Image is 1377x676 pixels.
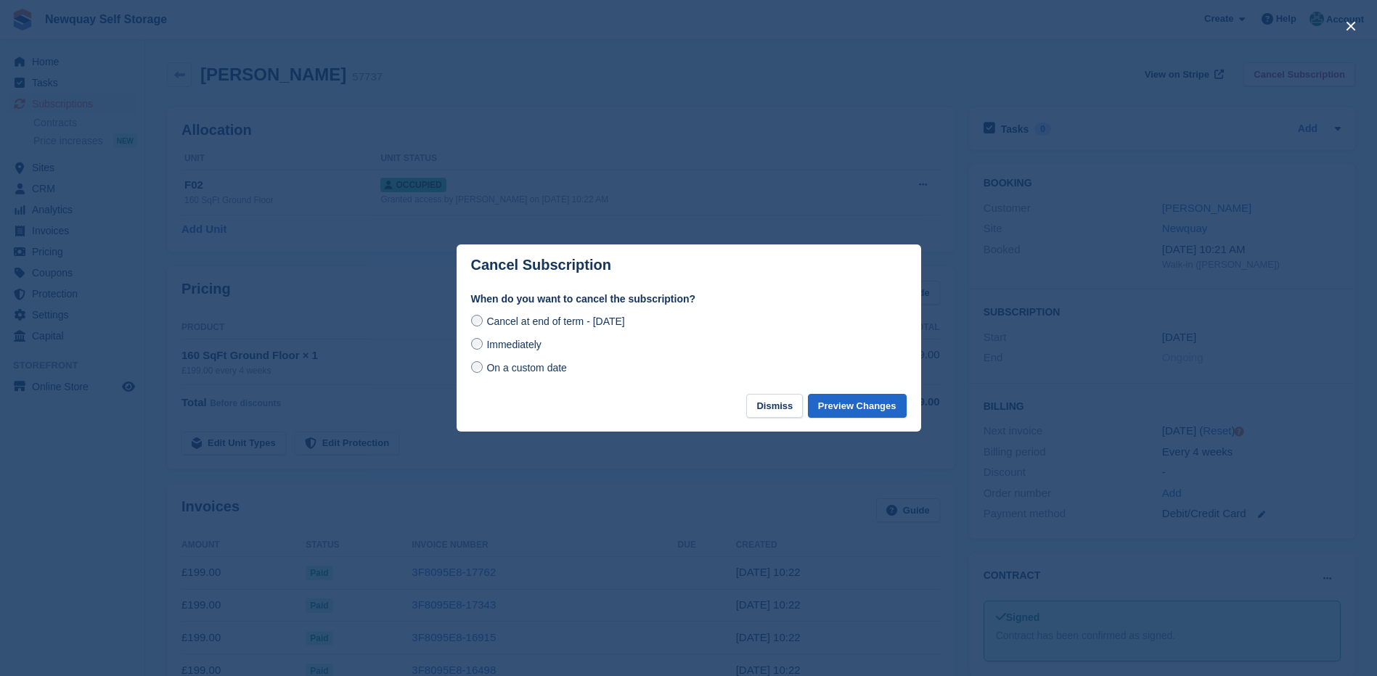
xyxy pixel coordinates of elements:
input: Immediately [471,338,483,350]
span: On a custom date [486,362,567,374]
button: Preview Changes [808,394,907,418]
button: Dismiss [746,394,803,418]
p: Cancel Subscription [471,257,611,273]
span: Cancel at end of term - [DATE] [486,316,624,327]
label: When do you want to cancel the subscription? [471,292,907,307]
input: Cancel at end of term - [DATE] [471,315,483,326]
button: close [1339,15,1362,38]
input: On a custom date [471,361,483,373]
span: Immediately [486,339,541,350]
